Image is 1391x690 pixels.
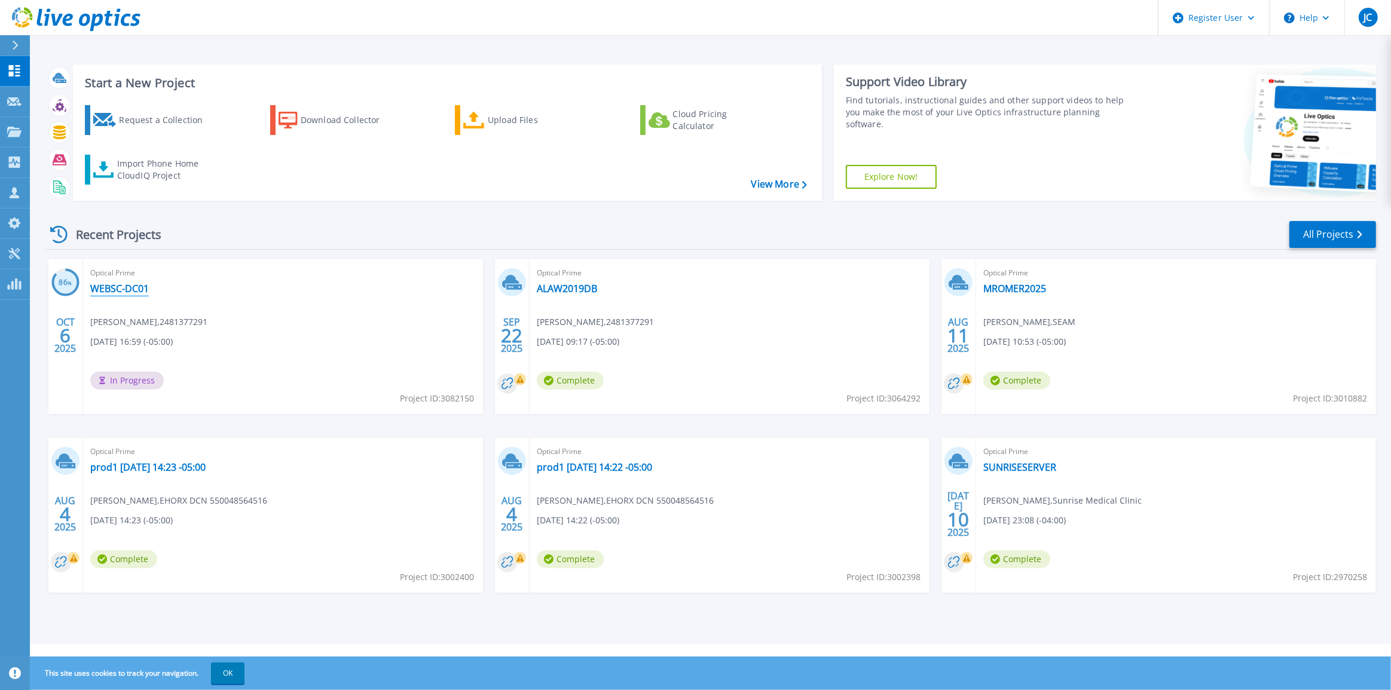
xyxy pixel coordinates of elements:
[60,330,71,341] span: 6
[488,108,583,132] div: Upload Files
[90,335,173,348] span: [DATE] 16:59 (-05:00)
[54,314,77,357] div: OCT 2025
[90,494,267,507] span: [PERSON_NAME] , EHORX DCN 550048564516
[537,445,922,458] span: Optical Prime
[85,76,806,90] h3: Start a New Project
[1364,13,1372,22] span: JC
[400,392,474,405] span: Project ID: 3082150
[983,372,1050,390] span: Complete
[947,314,970,357] div: AUG 2025
[60,509,71,519] span: 4
[947,514,969,525] span: 10
[1293,571,1367,584] span: Project ID: 2970258
[983,315,1075,329] span: [PERSON_NAME] , SEAM
[947,492,970,536] div: [DATE] 2025
[90,514,173,527] span: [DATE] 14:23 (-05:00)
[673,108,769,132] div: Cloud Pricing Calculator
[983,494,1142,507] span: [PERSON_NAME] , Sunrise Medical Clinic
[983,445,1369,458] span: Optical Prime
[68,280,72,286] span: %
[90,445,476,458] span: Optical Prime
[501,330,522,341] span: 22
[947,330,969,341] span: 11
[500,492,523,536] div: AUG 2025
[211,663,244,684] button: OK
[983,550,1050,568] span: Complete
[537,494,714,507] span: [PERSON_NAME] , EHORX DCN 550048564516
[537,372,604,390] span: Complete
[90,550,157,568] span: Complete
[846,74,1125,90] div: Support Video Library
[301,108,396,132] div: Download Collector
[90,266,476,280] span: Optical Prime
[537,461,652,473] a: prod1 [DATE] 14:22 -05:00
[983,283,1046,295] a: MROMER2025
[90,283,149,295] a: WEBSC-DC01
[846,571,921,584] span: Project ID: 3002398
[119,108,215,132] div: Request a Collection
[85,105,218,135] a: Request a Collection
[537,315,654,329] span: [PERSON_NAME] , 2481377291
[640,105,774,135] a: Cloud Pricing Calculator
[46,220,178,249] div: Recent Projects
[500,314,523,357] div: SEP 2025
[54,492,77,536] div: AUG 2025
[90,315,207,329] span: [PERSON_NAME] , 2481377291
[846,94,1125,130] div: Find tutorials, instructional guides and other support videos to help you make the most of your L...
[33,663,244,684] span: This site uses cookies to track your navigation.
[751,179,807,190] a: View More
[455,105,588,135] a: Upload Files
[983,461,1056,473] a: SUNRISESERVER
[983,335,1066,348] span: [DATE] 10:53 (-05:00)
[983,514,1066,527] span: [DATE] 23:08 (-04:00)
[537,514,619,527] span: [DATE] 14:22 (-05:00)
[537,335,619,348] span: [DATE] 09:17 (-05:00)
[90,461,206,473] a: prod1 [DATE] 14:23 -05:00
[117,158,210,182] div: Import Phone Home CloudIQ Project
[846,392,921,405] span: Project ID: 3064292
[270,105,403,135] a: Download Collector
[1293,392,1367,405] span: Project ID: 3010882
[983,266,1369,280] span: Optical Prime
[506,509,517,519] span: 4
[400,571,474,584] span: Project ID: 3002400
[1289,221,1376,248] a: All Projects
[51,276,80,290] h3: 86
[537,550,604,568] span: Complete
[537,283,597,295] a: ALAW2019DB
[846,165,937,189] a: Explore Now!
[537,266,922,280] span: Optical Prime
[90,372,164,390] span: In Progress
